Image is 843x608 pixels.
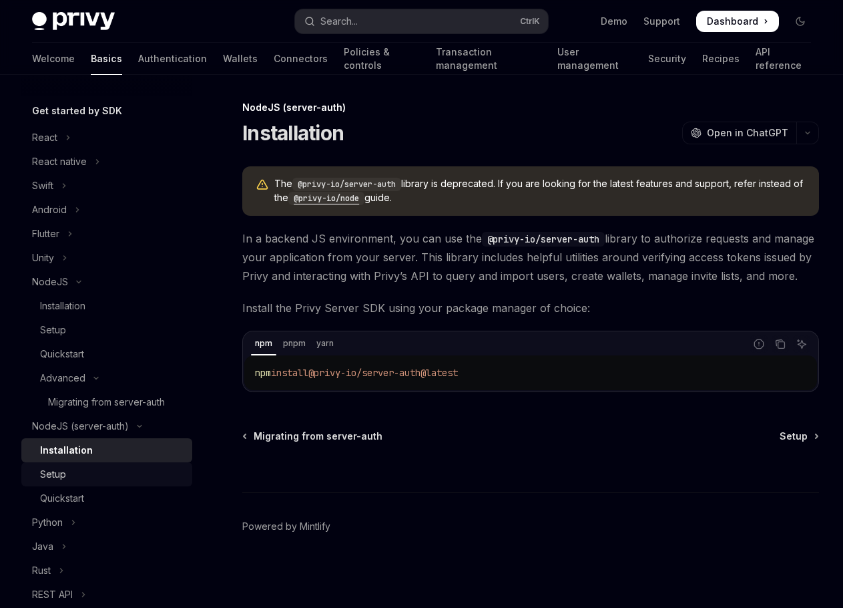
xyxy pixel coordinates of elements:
[32,202,67,218] div: Android
[702,43,740,75] a: Recipes
[32,178,53,194] div: Swift
[21,583,192,607] button: Toggle REST API section
[707,15,758,28] span: Dashboard
[274,43,328,75] a: Connectors
[40,322,66,338] div: Setup
[780,430,818,443] a: Setup
[32,154,87,170] div: React native
[40,490,84,506] div: Quickstart
[682,122,796,144] button: Open in ChatGPT
[32,587,73,603] div: REST API
[21,535,192,559] button: Toggle Java section
[251,335,276,351] div: npm
[91,43,122,75] a: Basics
[21,198,192,222] button: Toggle Android section
[32,12,115,31] img: dark logo
[557,43,632,75] a: User management
[32,226,59,242] div: Flutter
[793,335,810,353] button: Ask AI
[750,335,768,353] button: Report incorrect code
[790,11,811,32] button: Toggle dark mode
[32,274,68,290] div: NodeJS
[256,178,269,192] svg: Warning
[40,370,85,386] div: Advanced
[40,466,66,482] div: Setup
[308,367,458,379] span: @privy-io/server-auth@latest
[255,367,271,379] span: npm
[696,11,779,32] a: Dashboard
[21,414,192,438] button: Toggle NodeJS (server-auth) section
[254,430,382,443] span: Migrating from server-auth
[271,367,308,379] span: install
[21,126,192,150] button: Toggle React section
[32,418,129,434] div: NodeJS (server-auth)
[756,43,811,75] a: API reference
[295,9,547,33] button: Open search
[274,177,806,205] span: The library is deprecated. If you are looking for the latest features and support, refer instead ...
[223,43,258,75] a: Wallets
[21,222,192,246] button: Toggle Flutter section
[242,520,330,533] a: Powered by Mintlify
[32,514,63,530] div: Python
[320,13,358,29] div: Search...
[643,15,680,28] a: Support
[32,250,54,266] div: Unity
[21,318,192,342] a: Setup
[21,510,192,535] button: Toggle Python section
[40,442,93,458] div: Installation
[40,346,84,362] div: Quickstart
[48,394,165,410] div: Migrating from server-auth
[242,121,344,145] h1: Installation
[436,43,541,75] a: Transaction management
[21,462,192,486] a: Setup
[32,43,75,75] a: Welcome
[520,16,540,27] span: Ctrl K
[21,390,192,414] a: Migrating from server-auth
[21,366,192,390] button: Toggle Advanced section
[32,103,122,119] h5: Get started by SDK
[772,335,789,353] button: Copy the contents from the code block
[21,174,192,198] button: Toggle Swift section
[32,130,57,146] div: React
[21,342,192,366] a: Quickstart
[138,43,207,75] a: Authentication
[244,430,382,443] a: Migrating from server-auth
[32,539,53,555] div: Java
[601,15,627,28] a: Demo
[21,150,192,174] button: Toggle React native section
[288,192,364,205] code: @privy-io/node
[242,229,819,285] span: In a backend JS environment, you can use the library to authorize requests and manage your applic...
[21,270,192,294] button: Toggle NodeJS section
[780,430,808,443] span: Setup
[21,294,192,318] a: Installation
[648,43,686,75] a: Security
[242,299,819,317] span: Install the Privy Server SDK using your package manager of choice:
[707,126,788,140] span: Open in ChatGPT
[21,486,192,510] a: Quickstart
[292,178,401,191] code: @privy-io/server-auth
[21,246,192,270] button: Toggle Unity section
[482,232,605,247] code: @privy-io/server-auth
[21,438,192,462] a: Installation
[279,335,310,351] div: pnpm
[32,563,51,579] div: Rust
[21,559,192,583] button: Toggle Rust section
[242,101,819,114] div: NodeJS (server-auth)
[312,335,338,351] div: yarn
[40,298,85,314] div: Installation
[344,43,420,75] a: Policies & controls
[288,192,364,203] a: @privy-io/node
